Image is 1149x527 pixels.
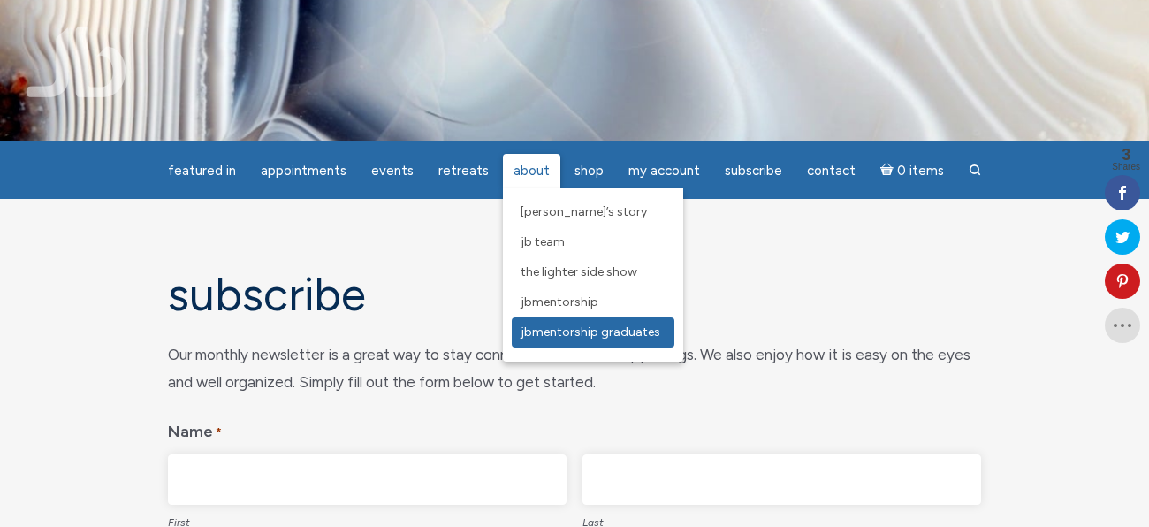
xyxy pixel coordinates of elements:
legend: Name [168,409,981,447]
a: About [503,154,560,188]
a: JB Team [512,227,674,257]
a: JBMentorship Graduates [512,317,674,348]
a: Subscribe [714,154,793,188]
a: My Account [618,154,711,188]
span: Retreats [438,163,489,179]
span: My Account [628,163,700,179]
span: JB Team [521,234,565,249]
span: Appointments [261,163,346,179]
div: Our monthly newsletter is a great way to stay connected to all the happenings. We also enjoy how ... [168,341,981,395]
span: [PERSON_NAME]’s Story [521,204,647,219]
a: [PERSON_NAME]’s Story [512,197,674,227]
a: Shop [564,154,614,188]
a: Appointments [250,154,357,188]
h1: Subscribe [168,270,981,320]
span: 3 [1112,147,1140,163]
span: featured in [168,163,236,179]
a: Cart0 items [870,152,955,188]
span: Shares [1112,163,1140,172]
span: Events [371,163,414,179]
span: About [514,163,550,179]
a: Events [361,154,424,188]
span: 0 items [897,164,944,178]
a: Retreats [428,154,499,188]
a: featured in [157,154,247,188]
i: Cart [880,163,897,179]
a: Contact [796,154,866,188]
span: Subscribe [725,163,782,179]
span: JBMentorship Graduates [521,325,660,340]
img: Jamie Butler. The Everyday Medium [27,27,126,97]
a: JBMentorship [512,287,674,317]
span: JBMentorship [521,294,598,309]
span: Contact [807,163,856,179]
a: The Lighter Side Show [512,257,674,287]
span: The Lighter Side Show [521,264,637,279]
span: Shop [574,163,604,179]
